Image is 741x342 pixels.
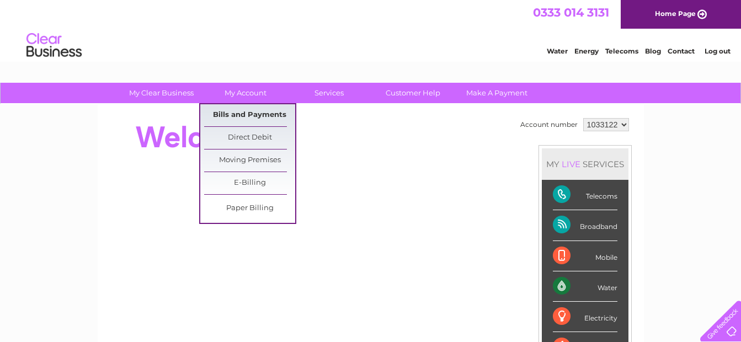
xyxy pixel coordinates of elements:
[553,302,617,332] div: Electricity
[574,47,599,55] a: Energy
[110,6,632,54] div: Clear Business is a trading name of Verastar Limited (registered in [GEOGRAPHIC_DATA] No. 3667643...
[547,47,568,55] a: Water
[553,271,617,302] div: Water
[553,180,617,210] div: Telecoms
[533,6,609,19] a: 0333 014 3131
[204,172,295,194] a: E-Billing
[284,83,375,103] a: Services
[542,148,628,180] div: MY SERVICES
[204,197,295,220] a: Paper Billing
[605,47,638,55] a: Telecoms
[553,210,617,241] div: Broadband
[518,115,580,134] td: Account number
[200,83,291,103] a: My Account
[559,159,583,169] div: LIVE
[553,241,617,271] div: Mobile
[204,149,295,172] a: Moving Premises
[204,104,295,126] a: Bills and Payments
[116,83,207,103] a: My Clear Business
[668,47,695,55] a: Contact
[705,47,731,55] a: Log out
[451,83,542,103] a: Make A Payment
[645,47,661,55] a: Blog
[204,127,295,149] a: Direct Debit
[367,83,459,103] a: Customer Help
[26,29,82,62] img: logo.png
